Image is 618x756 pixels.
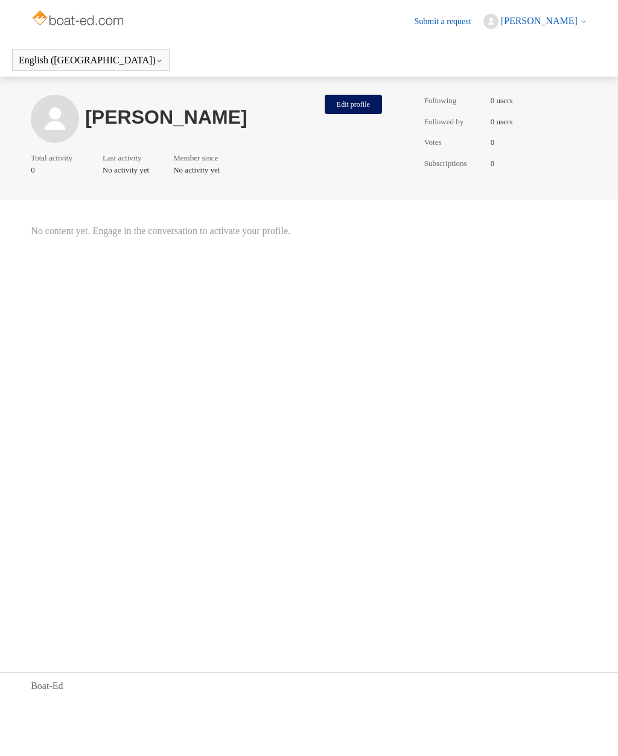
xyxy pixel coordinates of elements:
span: Total activity [31,152,72,164]
button: Edit profile [325,95,382,114]
span: Member since [173,152,218,164]
a: Submit a request [415,15,483,28]
a: Boat-Ed [31,679,63,693]
span: No activity yet [103,164,149,176]
span: No activity yet [173,164,224,176]
span: [PERSON_NAME] [501,16,578,26]
span: 0 users [491,95,512,107]
span: 0 users [491,116,512,128]
img: Boat-Ed Help Center home page [31,7,127,31]
span: Following [424,95,485,107]
span: Votes [424,136,485,148]
span: Subscriptions [424,157,485,170]
span: No content yet. Engage in the conversation to activate your profile. [31,224,388,238]
button: English ([GEOGRAPHIC_DATA]) [19,55,163,66]
span: Followed by [424,116,485,128]
button: [PERSON_NAME] [483,14,587,29]
span: 0 [491,136,495,148]
span: Last activity [103,152,143,164]
h1: [PERSON_NAME] [85,110,319,125]
span: 0 [31,164,78,176]
span: 0 [491,157,495,170]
